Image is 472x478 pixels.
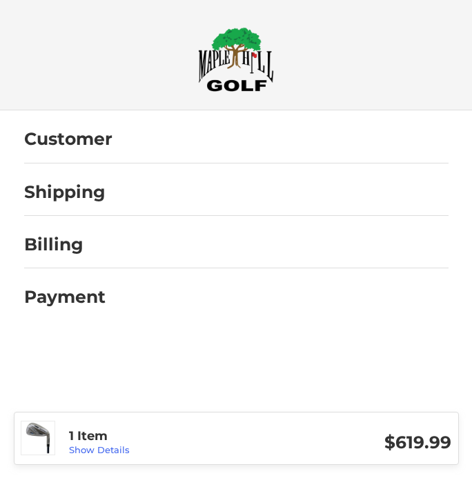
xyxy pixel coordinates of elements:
[24,128,112,150] h2: Customer
[24,234,105,255] h2: Billing
[14,427,153,464] iframe: Gorgias live chat messenger
[24,286,106,308] h2: Payment
[260,432,451,453] h3: $619.99
[24,181,106,203] h2: Shipping
[358,441,472,478] iframe: Google Customer Reviews
[198,27,274,92] img: Maple Hill Golf
[21,421,55,455] img: TaylorMade SIM2 Max Irons
[69,428,260,444] h3: 1 Item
